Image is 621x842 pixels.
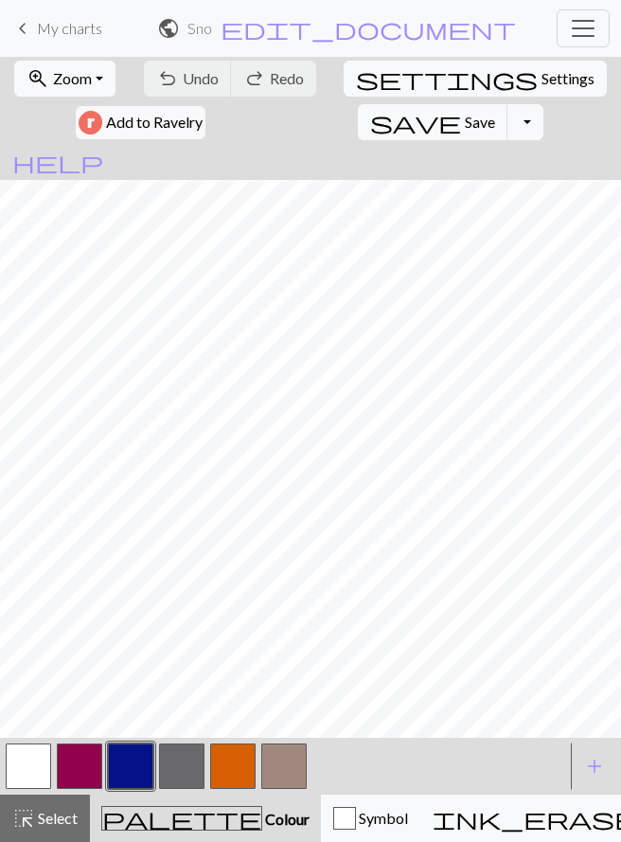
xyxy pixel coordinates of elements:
[27,65,49,92] span: zoom_in
[356,809,408,827] span: Symbol
[465,113,495,131] span: Save
[11,12,102,45] a: My charts
[321,795,420,842] button: Symbol
[79,111,102,134] img: Ravelry
[583,753,606,779] span: add
[76,106,205,139] button: Add to Ravelry
[35,809,78,827] span: Select
[37,19,102,37] span: My charts
[370,109,461,135] span: save
[358,104,508,140] button: Save
[102,805,261,832] span: palette
[557,9,610,47] button: Toggle navigation
[344,61,607,97] button: SettingsSettings
[356,65,538,92] span: settings
[541,67,594,90] span: Settings
[262,810,310,828] span: Colour
[12,149,103,175] span: help
[106,111,203,134] span: Add to Ravelry
[157,15,180,42] span: public
[12,805,35,832] span: highlight_alt
[11,15,34,42] span: keyboard_arrow_left
[221,15,516,42] span: edit_document
[187,19,211,37] h2: Snowman Stocking / Penguin Stocking V1
[14,61,115,97] button: Zoom
[53,69,92,87] span: Zoom
[90,795,321,842] button: Colour
[356,67,538,90] i: Settings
